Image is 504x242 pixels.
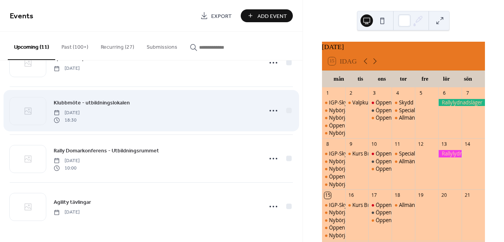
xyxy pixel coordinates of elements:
span: [DATE] [54,157,80,164]
div: Allmänlydnadskurs - Kurslokalen bokad [392,114,415,121]
a: Klubbmöte - utbildningslokalen [54,98,130,107]
span: 10:00 [54,164,80,171]
div: Öppen träning Tävlingslydnad på Lydnadsplanen [322,173,345,180]
div: Nybörjarkurs Rally - Rallyplanen Bokad [322,165,345,172]
button: Recurring (27) [94,32,140,59]
span: [DATE] [54,209,80,216]
div: Nybörjarkurs i Specialsök [329,107,387,114]
div: IGP-Skydd - Skyddsplan [329,99,384,106]
div: IGP-Skydd - Skyddsplan [322,99,345,106]
span: Agility tävlingar [54,198,91,207]
div: 16 [348,192,354,199]
div: Nybörjarkurs i Specialsök [329,209,387,216]
div: IGP-Skydd - Skyddsplan [322,201,345,208]
div: Öppen Träning Rally [368,217,392,224]
div: Öppen träning IGP [368,158,392,165]
a: Agility tävlingar [54,198,91,207]
div: Valpkurs - Kursrummet bokat [352,99,421,106]
button: Submissions [140,32,184,59]
div: Öppen träning IGP [376,209,419,216]
button: Upcoming (11) [8,32,55,60]
div: 6 [441,90,448,96]
div: Nybörjarkurs i Specialsök grupp 2 [329,129,407,136]
div: ons [371,71,392,87]
div: Öppen träning Tävlingslydnad på Lydnadsplanen [329,122,442,129]
div: 13 [441,141,448,148]
div: Öppen Träning Rally [368,165,392,172]
div: Skydd med Figuranter under utbildning - Skyddsplan [392,99,415,106]
div: 11 [394,141,401,148]
div: 3 [371,90,378,96]
div: Öppen Träning Rally [376,165,422,172]
div: 19 [418,192,424,199]
div: Kurs Bruks Appellklass - Kursrum och Appellplan bokad [352,150,480,157]
div: 10 [371,141,378,148]
div: Nybörjarkurs Rally - Rallyplanen Bokad [329,165,419,172]
div: Specialsök fortsättning [399,150,452,157]
div: 12 [418,141,424,148]
a: Export [194,9,238,22]
div: Nybörjarkurs Rally - Rallyplanen Bokad [329,114,419,121]
div: sön [457,71,479,87]
div: Öppen träning Tävlingslydnad på Lydnadsplanen [322,224,345,231]
div: 1 [324,90,331,96]
div: Öppen träning Svenskbruks [376,201,440,208]
div: Öppen träning Tävlingslydnad på Lydnadsplanen [329,173,442,180]
div: Nybörjarkurs Rally - Rallyplanen Bokad [329,217,419,224]
div: Nybörjarkurs i Specialsök [329,158,387,165]
div: Nybörjarkurs Rally - Rallyplanen Bokad [322,217,345,224]
div: Öppen träning Svenskbruks [368,201,392,208]
div: Specialsök fortsättning [399,107,452,114]
div: Nybörjarkurs i Specialsök grupp 2 [322,232,345,239]
div: Nybörjarkurs i Specialsök [322,107,345,114]
div: Öppen träning Svenskbruks [368,99,392,106]
div: lör [436,71,457,87]
div: Nybörjarkurs Rally - Rallyplanen Bokad [322,114,345,121]
div: Kurs Bruks Appellklass - Kursrum och Appellplan bokad [352,201,480,208]
a: Rally Domarkonferens - Utbildningsrummet [54,146,159,155]
div: Öppen Träning Rally [368,114,392,121]
div: Specialsök fortsättning [392,107,415,114]
div: Öppen Träning Rally [376,217,422,224]
div: 21 [464,192,471,199]
span: Klubbmöte - utbildningslokalen [54,99,130,107]
span: Add Event [257,12,287,20]
div: 2 [348,90,354,96]
div: 18 [394,192,401,199]
div: Valpkurs - Kursrummet bokat [345,99,369,106]
span: Rally Domarkonferens - Utbildningsrummet [54,147,159,155]
div: Nybörjarkurs i Specialsök grupp 2 [322,129,345,136]
div: 7 [464,90,471,96]
div: Öppen träning Svenskbruks [376,99,440,106]
a: Add Event [241,9,293,22]
span: [DATE] [54,110,80,117]
div: Öppen träning IGP [376,107,419,114]
div: 14 [464,141,471,148]
div: 4 [394,90,401,96]
div: 5 [418,90,424,96]
div: Öppen träning Tävlingslydnad på Lydnadsplanen [329,224,442,231]
div: Öppen träning Svenskbruks [376,150,440,157]
div: Nybörjarkurs i Specialsök grupp 2 [329,232,407,239]
div: IGP-Skydd - Skyddsplan [329,150,384,157]
span: 18:30 [54,117,80,124]
div: Kurs Bruks Appellklass - Kursrum och Appellplan bokad [345,150,369,157]
div: 20 [441,192,448,199]
div: Allmänlydnadskurs - Kurslokalen bokad [392,201,415,208]
div: 8 [324,141,331,148]
div: Kurs Bruks Appellklass - Kursrum och Appellplan bokad [345,201,369,208]
div: tor [393,71,414,87]
div: Rallylydnadsläger [438,99,485,106]
div: 15 [324,192,331,199]
div: Nybörjarkurs i Specialsök [322,209,345,216]
div: Nybörjarkurs i Specialsök grupp 2 [329,181,407,188]
span: [DATE] [54,65,80,72]
span: Export [211,12,232,20]
div: IGP-Skydd - Skyddsplan [329,201,384,208]
div: Öppen träning Svenskbruks [368,150,392,157]
div: 17 [371,192,378,199]
div: Öppen träning IGP [376,158,419,165]
div: 9 [348,141,354,148]
div: Öppen träning IGP [368,107,392,114]
div: tis [350,71,371,87]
